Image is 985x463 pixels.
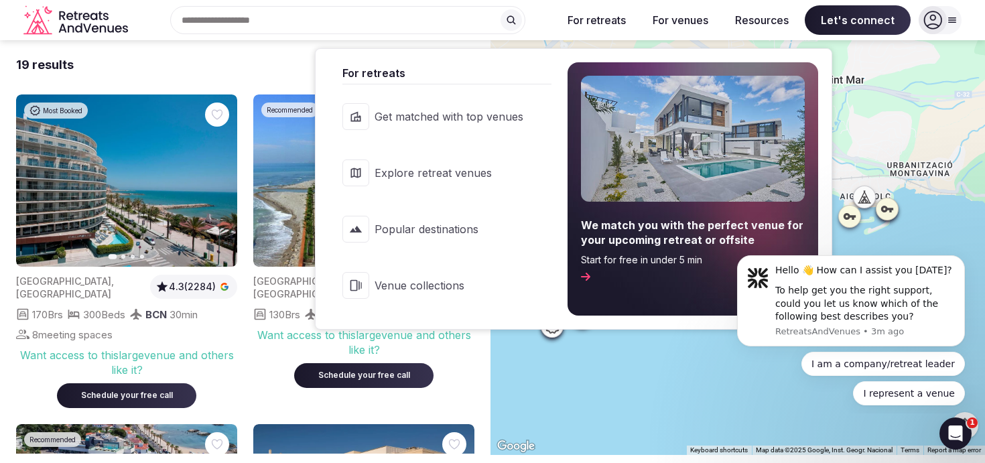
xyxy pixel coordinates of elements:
span: [GEOGRAPHIC_DATA] [253,288,348,300]
a: Terms (opens in new tab) [901,446,919,454]
button: 4.3(2284) [155,280,232,293]
span: Get matched with top venues [375,109,523,124]
button: Go to slide 4 [140,255,144,259]
span: Explore retreat venues [375,166,523,180]
span: BCN [145,308,167,321]
a: Visit the homepage [23,5,131,36]
span: 30 min [170,308,198,322]
img: Google [494,438,538,455]
div: Recommended [261,103,318,117]
span: 170 Brs [32,308,63,322]
button: Go to slide 1 [109,254,117,259]
a: Schedule your free call [57,387,196,401]
div: Schedule your free call [310,370,417,381]
span: [GEOGRAPHIC_DATA] [16,288,111,300]
span: , [111,275,114,287]
span: 8 meeting spaces [32,328,113,342]
span: Venue collections [375,278,523,293]
span: [GEOGRAPHIC_DATA] [253,275,348,287]
a: Explore retreat venues [329,146,551,200]
button: For venues [642,5,719,35]
span: Map data ©2025 Google, Inst. Geogr. Nacional [756,446,893,454]
button: Go to slide 3 [131,255,135,259]
div: Most Booked [24,103,88,119]
span: [GEOGRAPHIC_DATA] [16,275,111,287]
button: Keyboard shortcuts [690,446,748,455]
span: Let's connect [805,5,911,35]
div: Recommended [24,432,81,447]
span: Popular destinations [375,222,523,237]
img: Featured image for venue [16,94,237,267]
span: 130 Brs [269,308,300,322]
iframe: Intercom notifications message [717,243,985,413]
button: For retreats [557,5,637,35]
a: Get matched with top venues [329,90,551,143]
a: Schedule your free call [294,367,434,381]
span: We match you with the perfect venue for your upcoming retreat or offsite [581,218,805,248]
iframe: Intercom live chat [939,417,972,450]
svg: Retreats and Venues company logo [23,5,131,36]
div: Schedule your free call [73,390,180,401]
a: Report a map error [927,446,981,454]
button: Resources [724,5,799,35]
img: For retreats [581,76,805,202]
span: Recommended [29,435,76,444]
a: Open this area in Google Maps (opens a new window) [494,438,538,455]
img: Featured image for venue [253,94,474,267]
a: Venue collections [329,259,551,312]
div: Want access to this large venue and others like it? [16,348,237,378]
a: We match you with the perfect venue for your upcoming retreat or offsiteStart for free in under 5... [568,62,818,316]
span: For retreats [342,65,551,81]
span: Most Booked [43,106,82,115]
span: 4.3 (2284) [169,280,216,293]
span: Start for free in under 5 min [581,253,805,267]
div: 19 results [16,56,74,73]
span: 300 Beds [83,308,125,322]
span: 1 [967,417,978,428]
div: Want access to this large venue and others like it? [253,328,474,358]
a: Popular destinations [329,202,551,256]
span: Recommended [267,105,313,115]
button: Go to slide 2 [121,255,125,259]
